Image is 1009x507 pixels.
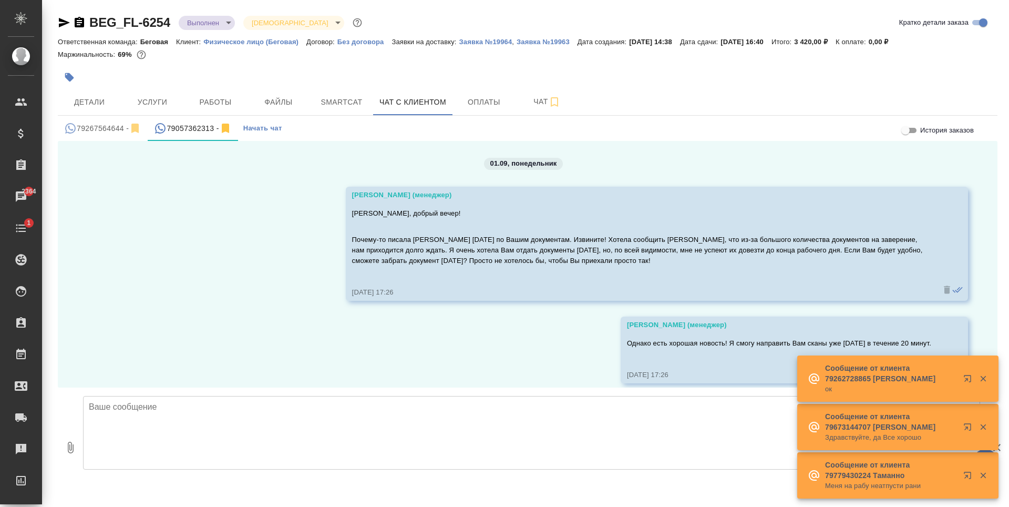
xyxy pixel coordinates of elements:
div: 79057362313 (V) - (undefined) [154,122,231,135]
button: Заявка №19964 [459,37,512,47]
p: Заявки на доставку: [392,38,459,46]
div: [PERSON_NAME] (менеджер) [352,190,931,200]
span: 1 [20,218,37,228]
p: [DATE] 14:38 [629,38,680,46]
span: Smartcat [316,96,367,109]
p: Сообщение от клиента 79262728865 [PERSON_NAME] [825,363,956,384]
p: Заявка №19963 [517,38,578,46]
span: Оплаты [459,96,509,109]
p: 0,00 ₽ [869,38,897,46]
span: История заказов [920,125,974,136]
p: Однако есть хорошая новость! Я смогу направить Вам сканы уже [DATE] в течение 20 минут. [627,338,931,349]
p: Беговая [140,38,176,46]
button: Закрыть [972,374,994,383]
p: [DATE] 16:40 [720,38,771,46]
button: 891.87 RUB; [135,48,148,62]
p: Маржинальность: [58,50,118,58]
p: Итого: [771,38,794,46]
p: Дата сдачи: [680,38,720,46]
div: [DATE] 17:26 [352,287,931,298]
button: Доп статусы указывают на важность/срочность заказа [351,16,364,29]
button: Открыть в новой вкладке [957,417,982,442]
span: Чат [522,95,572,108]
span: Работы [190,96,241,109]
p: Дата создания: [578,38,629,46]
p: Договор: [306,38,337,46]
button: Скопировать ссылку [73,16,86,29]
p: 69% [118,50,134,58]
p: Меня на рабу неатпусти рани [825,481,956,491]
p: Почему-то писала [PERSON_NAME] [DATE] по Вашим документам. Извините! Хотела сообщить [PERSON_NAME... [352,235,931,266]
div: Выполнен [243,16,344,30]
button: Скопировать ссылку для ЯМессенджера [58,16,70,29]
p: 3 420,00 ₽ [794,38,836,46]
div: [DATE] 17:26 [627,370,931,380]
p: Здравствуйте, да Все хорошо [825,432,956,443]
span: 2364 [15,186,42,197]
p: Клиент: [176,38,203,46]
button: Закрыть [972,422,994,432]
a: Физическое лицо (Беговая) [203,37,306,46]
svg: Подписаться [548,96,561,108]
p: ок [825,384,956,394]
p: Физическое лицо (Беговая) [203,38,306,46]
span: Услуги [127,96,178,109]
button: Открыть в новой вкладке [957,368,982,393]
div: 79267564644 (Константин) - (undefined) [64,122,141,135]
p: Сообщение от клиента 79779430224 Таманно [825,460,956,481]
p: Ответственная команда: [58,38,140,46]
p: 01.09, понедельник [490,158,557,169]
button: Открыть в новой вкладке [957,465,982,490]
a: Без договора [337,37,392,46]
span: Детали [64,96,115,109]
div: [PERSON_NAME] (менеджер) [627,320,931,330]
button: Заявка №19963 [517,37,578,47]
div: simple tabs example [58,116,997,141]
p: Без договора [337,38,392,46]
span: Чат с клиентом [379,96,446,109]
p: , [512,38,517,46]
p: Заявка №19964 [459,38,512,46]
button: Добавить тэг [58,66,81,89]
button: Закрыть [972,471,994,480]
p: Сообщение от клиента 79673144707 [PERSON_NAME] [825,411,956,432]
button: Начать чат [238,116,287,141]
span: Начать чат [243,123,282,135]
button: Выполнен [184,18,222,27]
p: К оплате: [836,38,869,46]
a: BEG_FL-6254 [89,15,170,29]
a: 1 [3,215,39,241]
p: [PERSON_NAME], добрый вечер! [352,208,931,219]
span: Файлы [253,96,304,109]
div: Выполнен [179,16,235,30]
span: Кратко детали заказа [899,17,969,28]
a: 2364 [3,184,39,210]
button: [DEMOGRAPHIC_DATA] [249,18,331,27]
